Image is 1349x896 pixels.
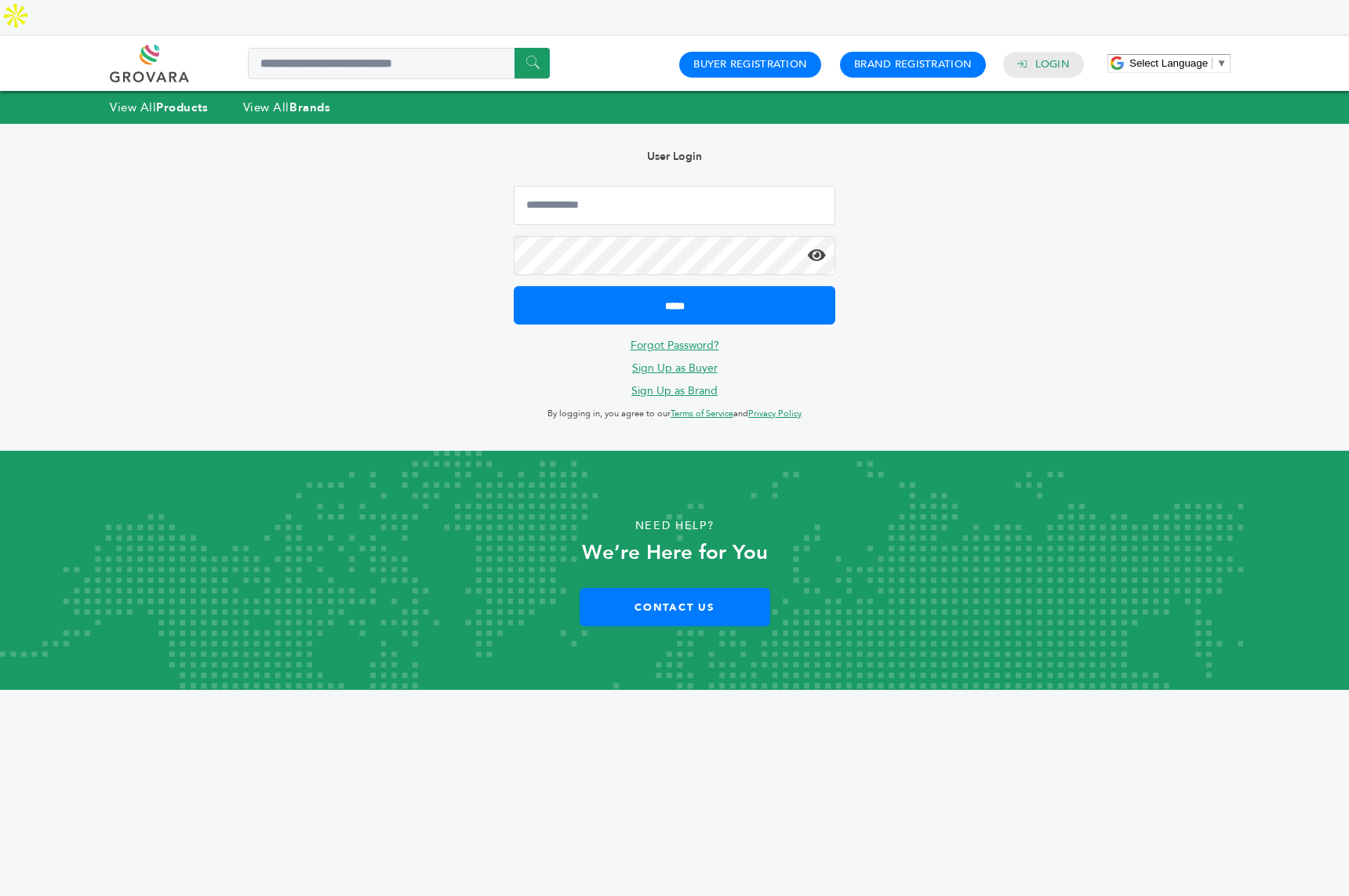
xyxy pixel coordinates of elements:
b: User Login [647,149,702,164]
span: Select Language [1129,57,1208,69]
strong: Products [156,100,208,115]
a: View AllProducts [110,100,209,115]
p: By logging in, you agree to our and [514,404,835,423]
span: ▼ [1216,57,1227,69]
input: Search a product or brand... [248,48,550,79]
input: Password [514,236,835,275]
a: Terms of Service [671,408,733,419]
strong: Brands [289,100,330,115]
a: Sign Up as Buyer [632,361,718,375]
a: Buyer Registration [693,57,807,71]
a: Select Language​ [1129,57,1227,69]
a: Brand Registration [854,57,972,71]
a: Privacy Policy [748,408,802,419]
a: Contact Us [580,588,770,626]
input: Email Address [514,186,835,225]
p: Need Help? [67,514,1282,538]
a: Forgot Password? [631,338,719,353]
a: Sign Up as Brand [631,383,718,398]
a: Login [1035,57,1070,71]
strong: We’re Here for You [582,539,768,567]
a: View AllBrands [243,100,331,115]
